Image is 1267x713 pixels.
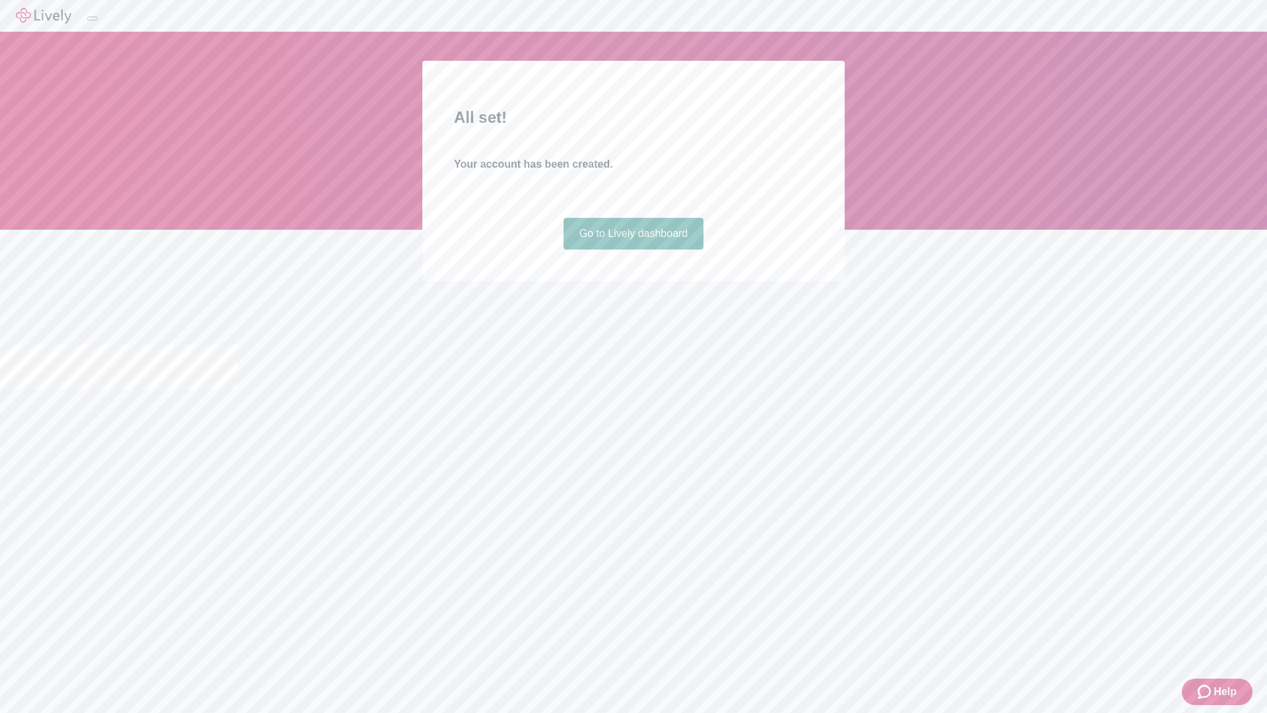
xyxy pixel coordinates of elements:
[564,218,704,250] a: Go to Lively dashboard
[1198,684,1214,700] svg: Zendesk support icon
[1214,684,1237,700] span: Help
[454,106,813,129] h2: All set!
[87,17,98,20] button: Log out
[1182,679,1252,705] button: Zendesk support iconHelp
[454,156,813,172] h4: Your account has been created.
[16,8,71,24] img: Lively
